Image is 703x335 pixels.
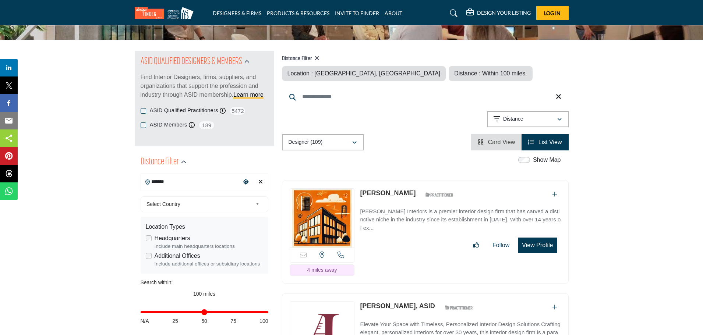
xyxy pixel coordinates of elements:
span: 4 miles away [307,267,337,273]
button: View Profile [518,238,557,253]
a: Search [443,7,462,19]
div: Search within: [141,279,268,286]
input: Search Location [141,175,240,189]
span: 50 [201,317,207,325]
span: 189 [198,121,215,130]
input: ASID Members checkbox [141,122,146,128]
a: [PERSON_NAME] [360,189,416,197]
div: Location Types [146,222,263,231]
div: DESIGN YOUR LISTING [466,9,531,18]
span: List View [538,139,562,145]
div: Clear search location [255,174,266,190]
span: Log In [544,10,561,16]
div: Include additional offices or subsidiary locations [155,260,263,268]
label: ASID Members [150,121,187,129]
h2: Distance Filter [141,156,179,169]
a: Add To List [552,304,557,310]
span: 100 [259,317,268,325]
button: Distance [487,111,569,127]
a: PRODUCTS & RESOURCES [267,10,329,16]
h5: DESIGN YOUR LISTING [477,10,531,16]
label: Headquarters [155,234,190,243]
button: Like listing [469,238,484,253]
label: ASID Qualified Practitioners [150,106,218,115]
img: ASID Qualified Practitioners Badge Icon [423,190,456,199]
h2: ASID QUALIFIED DESIGNERS & MEMBERS [141,55,242,68]
span: Select Country [146,200,252,209]
button: Designer (109) [282,134,364,150]
span: 25 [172,317,178,325]
p: Designer (109) [289,139,323,146]
a: View List [528,139,562,145]
a: [PERSON_NAME] Interiors is a premier interior design firm that has carved a distinctive niche in ... [360,203,561,232]
span: 100 miles [193,291,215,297]
input: Search Keyword [282,88,569,106]
li: Card View [471,134,522,150]
img: Site Logo [135,7,197,19]
a: [PERSON_NAME], ASID [360,302,435,310]
p: Elizabeth Paschal [360,188,416,198]
a: INVITE TO FINDER [335,10,379,16]
a: Add To List [552,191,557,197]
input: ASID Qualified Practitioners checkbox [141,108,146,114]
div: Include main headquarters locations [155,243,263,250]
a: View Card [478,139,515,145]
span: N/A [141,317,149,325]
label: Show Map [533,156,561,164]
h4: Distance Filter [282,55,533,63]
img: ASID Qualified Practitioners Badge Icon [442,303,475,312]
li: List View [522,134,568,150]
img: Elizabeth Paschal [290,189,354,247]
a: Learn more [233,92,264,98]
span: Distance : Within 100 miles. [454,70,527,76]
button: Log In [536,6,569,20]
span: Card View [488,139,515,145]
p: Distance [503,115,523,123]
div: Choose your current location [240,174,251,190]
a: DESIGNERS & FIRMS [213,10,261,16]
span: Location : [GEOGRAPHIC_DATA], [GEOGRAPHIC_DATA] [287,70,441,76]
p: Find Interior Designers, firms, suppliers, and organizations that support the profession and indu... [141,73,268,99]
p: Amy Jeffries, ASID [360,301,435,311]
p: [PERSON_NAME] Interiors is a premier interior design firm that has carved a distinctive niche in ... [360,207,561,232]
button: Follow [488,238,514,253]
label: Additional Offices [155,252,200,260]
span: 75 [230,317,236,325]
a: ABOUT [385,10,402,16]
span: 5472 [229,106,246,115]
